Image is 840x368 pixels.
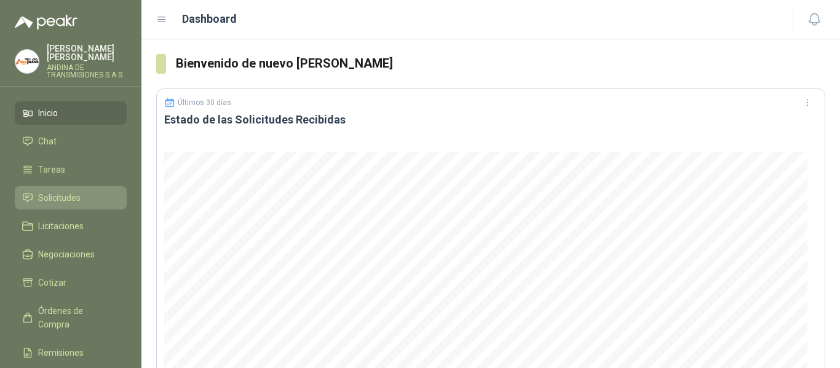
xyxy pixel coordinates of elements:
[15,186,127,209] a: Solicitudes
[176,54,825,73] h3: Bienvenido de nuevo [PERSON_NAME]
[15,271,127,294] a: Cotizar
[38,135,57,148] span: Chat
[38,248,95,261] span: Negociaciones
[15,341,127,364] a: Remisiones
[38,346,84,359] span: Remisiones
[15,15,77,29] img: Logo peakr
[38,304,115,331] span: Órdenes de Compra
[38,106,58,120] span: Inicio
[38,163,65,176] span: Tareas
[38,276,66,289] span: Cotizar
[178,98,231,107] p: Últimos 30 días
[47,44,127,61] p: [PERSON_NAME] [PERSON_NAME]
[15,130,127,153] a: Chat
[15,50,39,73] img: Company Logo
[15,299,127,336] a: Órdenes de Compra
[15,101,127,125] a: Inicio
[15,243,127,266] a: Negociaciones
[15,158,127,181] a: Tareas
[38,219,84,233] span: Licitaciones
[164,112,817,127] h3: Estado de las Solicitudes Recibidas
[182,10,237,28] h1: Dashboard
[38,191,81,205] span: Solicitudes
[15,214,127,238] a: Licitaciones
[47,64,127,79] p: ANDINA DE TRANSMISIONES S.A.S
